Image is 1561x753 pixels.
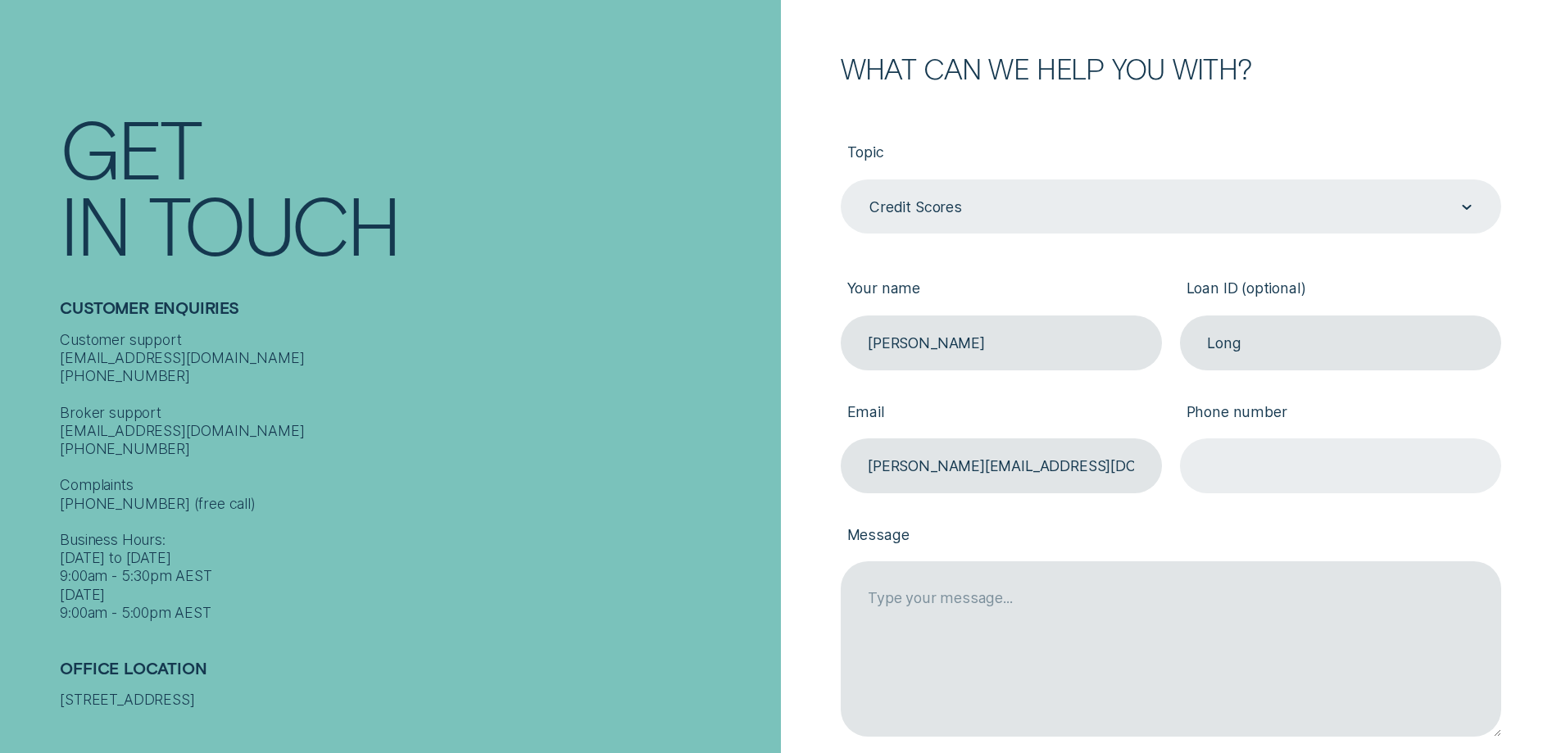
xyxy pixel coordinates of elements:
label: Loan ID (optional) [1180,265,1501,315]
label: Message [841,511,1501,561]
label: Email [841,388,1162,438]
div: Customer support [EMAIL_ADDRESS][DOMAIN_NAME] [PHONE_NUMBER] Broker support [EMAIL_ADDRESS][DOMAI... [60,331,771,623]
div: Touch [148,185,399,261]
label: Phone number [1180,388,1501,438]
label: Your name [841,265,1162,315]
h2: Customer Enquiries [60,298,771,331]
h2: Office Location [60,659,771,692]
h2: What can we help you with? [841,55,1501,82]
div: In [60,185,129,261]
div: Get [60,109,200,185]
label: Topic [841,129,1501,179]
div: Credit Scores [869,198,962,216]
div: [STREET_ADDRESS] [60,691,771,709]
h1: Get In Touch [60,109,771,261]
